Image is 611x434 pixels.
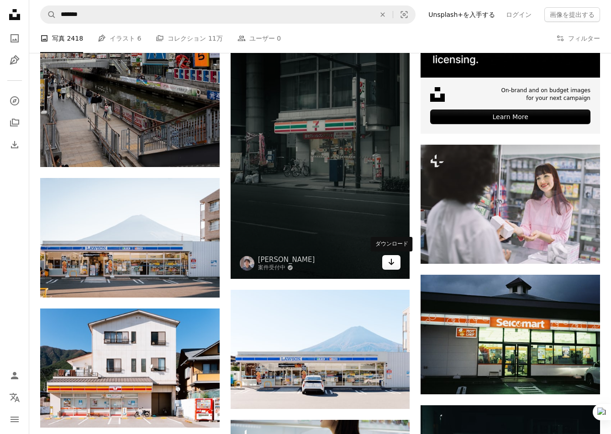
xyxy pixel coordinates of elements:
span: On-brand and on budget images for your next campaign [496,87,590,102]
a: ホーム — Unsplash [5,5,24,26]
button: 画像を提出する [544,7,600,22]
span: 11万 [208,33,223,43]
a: 探す [5,92,24,110]
a: 高層ビルの前の誰もいない通り [231,140,410,148]
img: 高層ビルの前の誰もいない通り [231,10,410,279]
a: ログイン [500,7,537,22]
a: コレクション 11万 [156,24,222,53]
div: Learn More [430,110,590,124]
img: Gilbert Ngのプロフィールを見る [240,256,254,271]
button: メニュー [5,410,24,429]
a: 案件受付中 [258,264,315,272]
a: ユーザー 0 [237,24,281,53]
a: 若い美しい白人女性患者に薬を売る若いアフリカの女性薬剤師の後ろ姿。現代の薬局での調剤。 [421,200,600,208]
img: 富士山を背景にしたローソンコンビニエンスストア。 [231,290,410,409]
form: サイト内でビジュアルを探す [40,5,416,24]
a: 雄大な富士山が並ぶローソンコンビニエンスストア。 [40,234,220,242]
a: 富士山を背景にしたローソンコンビニエンスストア。 [231,345,410,353]
div: ダウンロード [371,237,413,251]
a: コレクション [5,114,24,132]
a: 家の下に日本のコンビニエンスストアがあります。 [40,364,220,372]
img: 家の下に日本のコンビニエンスストアがあります。 [40,309,220,428]
a: Unsplash+を入手する [423,7,500,22]
a: [PERSON_NAME] [258,255,315,264]
a: 目の前に車が停まっている店先 [421,330,600,339]
a: 写真 [5,29,24,47]
a: イラスト [5,51,24,69]
img: 若い美しい白人女性患者に薬を売る若いアフリカの女性薬剤師の後ろ姿。現代の薬局での調剤。 [421,145,600,264]
button: 言語 [5,388,24,407]
img: 目の前に車が停まっている店先 [421,275,600,394]
button: Unsplashで検索する [41,6,56,23]
img: file-1631678316303-ed18b8b5cb9cimage [430,87,445,102]
button: ビジュアル検索 [393,6,415,23]
a: ダウンロード [382,255,400,270]
img: 雄大な富士山が並ぶローソンコンビニエンスストア。 [40,178,220,298]
a: イラスト 6 [98,24,141,53]
a: ログイン / 登録する [5,366,24,385]
span: 6 [137,33,142,43]
span: 0 [277,33,281,43]
a: ダウンロード履歴 [5,136,24,154]
button: フィルター [556,24,600,53]
button: 全てクリア [373,6,393,23]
